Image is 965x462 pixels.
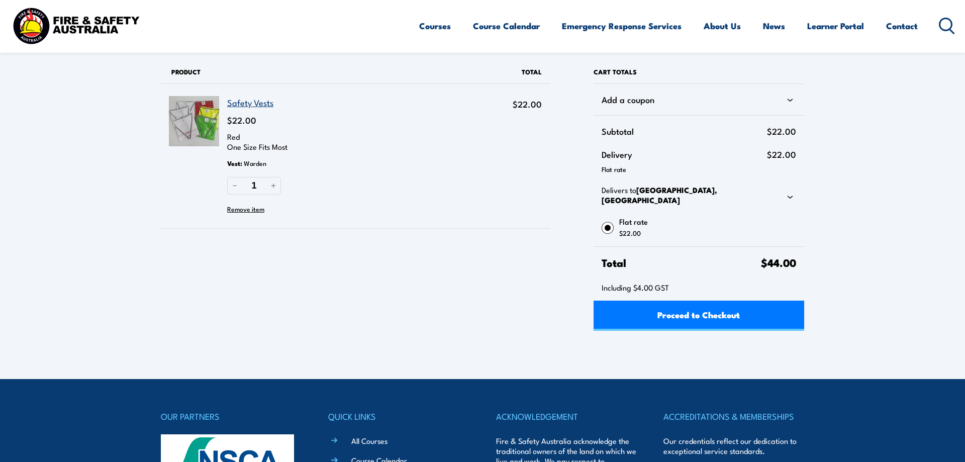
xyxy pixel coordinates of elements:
span: Product [171,67,201,76]
div: Flat rate [602,162,796,177]
a: All Courses [351,435,388,446]
span: Proceed to Checkout [657,301,740,328]
h4: QUICK LINKS [328,409,469,423]
span: $22.00 [767,124,796,139]
a: Proceed to Checkout [594,301,804,331]
h2: Cart totals [594,60,804,83]
p: Including $4.00 GST [602,283,796,293]
a: Safety Vests [227,96,273,109]
input: Quantity of Safety Vests in your cart. [242,177,266,195]
span: $22.00 [227,114,256,126]
a: Learner Portal [807,13,864,39]
p: Delivers to [602,185,780,205]
input: Flat rate$22.00 [602,222,614,234]
span: Warden [244,155,266,170]
img: Safety Vests [169,96,219,146]
button: Reduce quantity of Safety Vests [227,177,242,195]
span: Vest : [227,156,242,171]
a: Contact [886,13,918,39]
a: News [763,13,785,39]
strong: [GEOGRAPHIC_DATA], [GEOGRAPHIC_DATA] [602,184,717,206]
span: $44.00 [761,254,796,270]
span: $22.00 [767,147,796,162]
div: Delivers to[GEOGRAPHIC_DATA], [GEOGRAPHIC_DATA] [602,185,796,208]
a: About Us [704,13,741,39]
a: Course Calendar [473,13,540,39]
p: Our credentials reflect our dedication to exceptional service standards. [663,436,804,456]
h4: OUR PARTNERS [161,409,302,423]
span: Flat rate [619,216,796,228]
span: Subtotal [602,124,767,139]
h4: ACCREDITATIONS & MEMBERSHIPS [663,409,804,423]
button: Increase quantity of Safety Vests [266,177,281,195]
span: $22.00 [619,228,641,238]
p: Red One Size Fits Most [227,132,492,152]
a: Courses [419,13,451,39]
span: $22.00 [513,98,542,110]
span: Total [522,67,542,76]
div: Add a coupon [602,92,796,107]
button: Remove Safety Vests from cart [227,201,264,216]
span: Delivery [602,147,767,162]
h4: ACKNOWLEDGEMENT [496,409,637,423]
a: Emergency Response Services [562,13,682,39]
span: Total [602,255,761,270]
